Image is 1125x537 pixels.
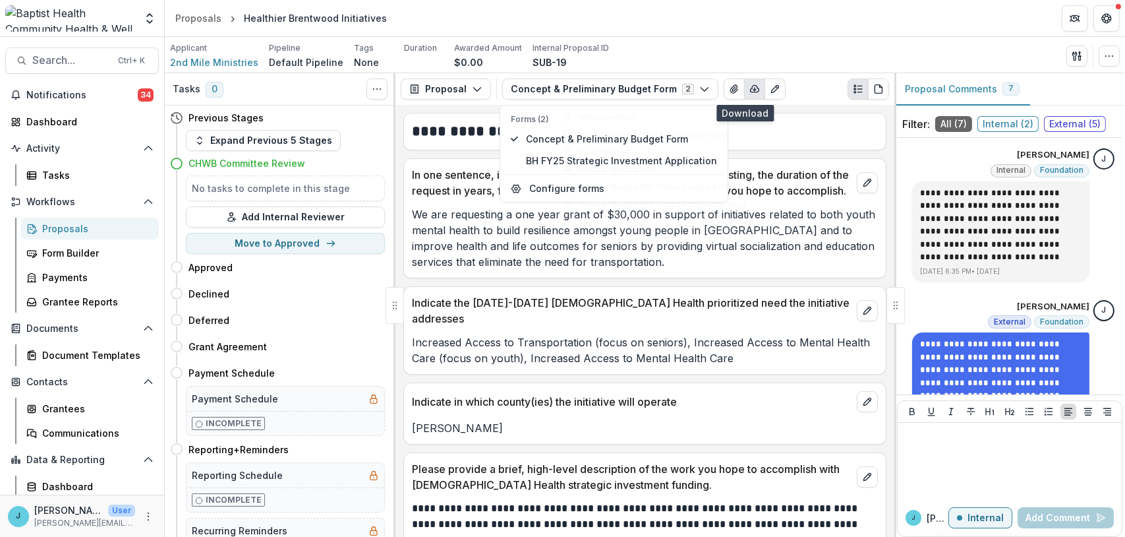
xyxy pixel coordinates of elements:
[21,344,159,366] a: Document Templates
[967,513,1004,524] p: Internal
[140,5,159,32] button: Open entity switcher
[188,340,267,354] h4: Grant Agreement
[26,143,138,154] span: Activity
[502,79,718,100] button: Concept & Preliminary Budget Form2
[42,348,148,362] div: Document Templates
[354,42,374,54] p: Tags
[21,267,159,288] a: Payments
[269,55,343,69] p: Default Pipeline
[188,156,305,170] h4: CHWB Committee Review
[923,404,939,420] button: Underline
[34,503,103,517] p: [PERSON_NAME]
[5,318,159,339] button: Open Documents
[401,79,491,100] button: Proposal
[42,426,148,440] div: Communications
[412,167,851,199] p: In one sentence, indicate the amount you are considering requesting, the duration of the request ...
[1008,84,1014,93] span: 7
[1062,5,1088,32] button: Partners
[994,317,1025,327] span: External
[533,55,567,69] p: SUB-19
[1041,404,1056,420] button: Ordered List
[26,377,138,388] span: Contacts
[42,222,148,236] div: Proposals
[412,334,878,366] p: Increased Access to Transportation (focus on seniors), Increased Access to Mental Health Care (fo...
[186,130,341,151] button: Expand Previous 5 Stages
[977,116,1039,132] span: Internal ( 2 )
[34,517,135,529] p: [PERSON_NAME][EMAIL_ADDRESS][PERSON_NAME][DOMAIN_NAME]
[1093,5,1120,32] button: Get Help
[5,138,159,159] button: Open Activity
[412,420,878,436] p: [PERSON_NAME]
[5,5,135,32] img: Baptist Health Community Health & Well Being logo
[920,267,1082,276] p: [DATE] 6:35 PM • [DATE]
[21,422,159,444] a: Communications
[42,295,148,309] div: Grantee Reports
[764,79,786,100] button: Edit as form
[170,9,392,28] nav: breadcrumb
[173,84,200,95] h3: Tasks
[857,466,878,488] button: edit
[188,261,233,274] h4: Approved
[1017,148,1089,162] p: [PERSON_NAME]
[21,164,159,186] a: Tasks
[192,468,283,482] h5: Reporting Schedule
[244,11,387,25] div: Healthier Brentwood Initiatives
[16,512,21,521] div: Jennifer
[206,494,262,506] p: Incomplete
[42,270,148,284] div: Payments
[42,402,148,416] div: Grantees
[42,168,148,182] div: Tasks
[108,505,135,517] p: User
[1040,317,1083,327] span: Foundation
[1044,116,1106,132] span: External ( 5 )
[412,461,851,493] p: Please provide a brief, high-level description of the work you hope to accomplish with [DEMOGRAPH...
[848,79,869,100] button: Plaintext view
[192,181,379,195] h5: No tasks to complete in this stage
[206,82,223,98] span: 0
[412,394,851,410] p: Indicate in which county(ies) the initiative will operate
[857,172,878,193] button: edit
[354,55,379,69] p: None
[902,116,930,132] p: Filter:
[454,55,483,69] p: $0.00
[42,480,148,493] div: Dashboard
[724,79,745,100] button: View Attached Files
[21,218,159,239] a: Proposals
[26,455,138,466] span: Data & Reporting
[404,42,437,54] p: Duration
[857,300,878,321] button: edit
[982,404,998,420] button: Heading 1
[1099,404,1115,420] button: Align Right
[1080,404,1096,420] button: Align Center
[454,42,522,54] p: Awarded Amount
[170,55,258,69] a: 2nd Mile Ministries
[5,371,159,393] button: Open Contacts
[21,398,159,420] a: Grantees
[206,418,262,429] p: Incomplete
[5,47,159,74] button: Search...
[5,191,159,212] button: Open Workflows
[140,509,156,524] button: More
[412,295,851,327] p: Indicate the [DATE]-[DATE] [DEMOGRAPHIC_DATA] Health prioritized need the initiative addresses
[996,166,1025,175] span: Internal
[5,84,159,106] button: Notifications34
[21,476,159,497] a: Dashboard
[188,366,275,380] h4: Payment Schedule
[188,287,229,301] h4: Declined
[186,233,385,254] button: Move to Approved
[188,111,264,125] h4: Previous Stages
[1022,404,1037,420] button: Bullet List
[1017,300,1089,313] p: [PERSON_NAME]
[1018,507,1114,528] button: Add Comment
[115,53,148,68] div: Ctrl + K
[1002,404,1018,420] button: Heading 2
[269,42,301,54] p: Pipeline
[26,115,148,129] div: Dashboard
[1060,404,1076,420] button: Align Left
[42,246,148,260] div: Form Builder
[170,42,207,54] p: Applicant
[948,507,1012,528] button: Internal
[186,206,385,228] button: Add Internal Reviewer
[26,197,138,208] span: Workflows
